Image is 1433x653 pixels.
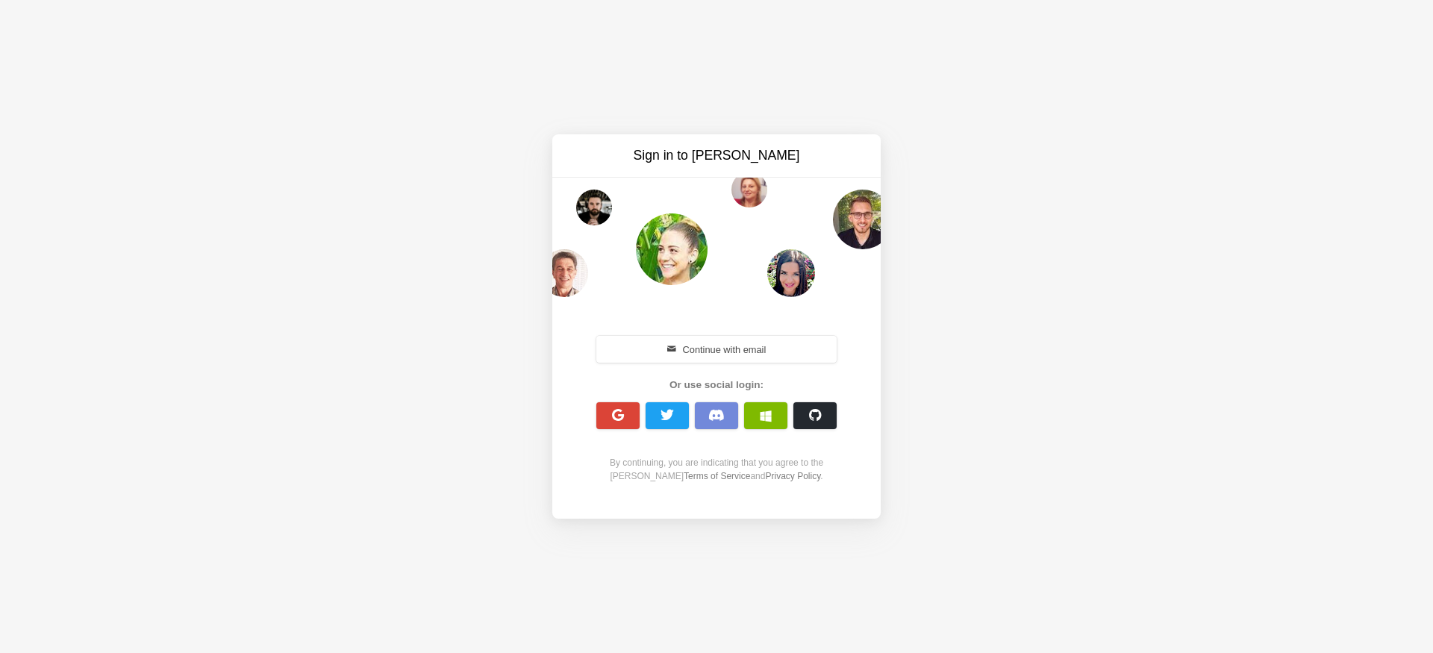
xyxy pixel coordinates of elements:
button: Continue with email [596,336,837,363]
h3: Sign in to [PERSON_NAME] [591,146,842,165]
a: Privacy Policy [765,471,820,481]
div: By continuing, you are indicating that you agree to the [PERSON_NAME] and . [588,456,845,483]
a: Terms of Service [684,471,750,481]
div: Or use social login: [588,378,845,393]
